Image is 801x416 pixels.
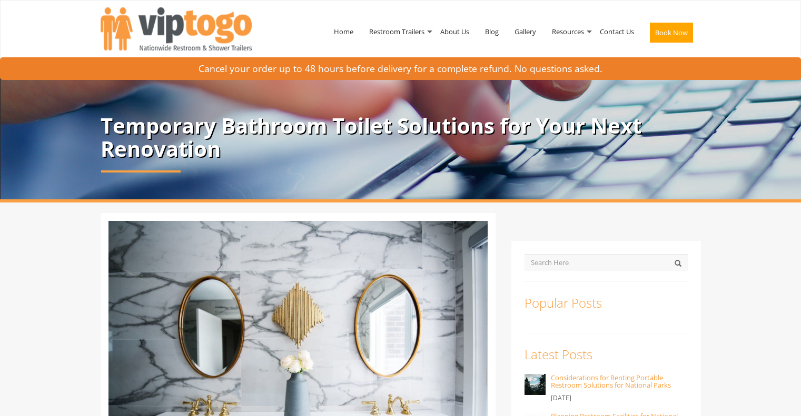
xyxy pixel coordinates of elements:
[525,254,688,271] input: Search Here
[525,348,688,361] h3: Latest Posts
[544,4,592,59] a: Resources
[551,392,688,404] p: [DATE]
[642,4,701,65] a: Book Now
[477,4,507,59] a: Blog
[361,4,432,59] a: Restroom Trailers
[432,4,477,59] a: About Us
[101,7,252,50] img: VIPTOGO
[525,296,688,310] h3: Popular Posts
[551,373,671,390] a: Considerations for Renting Portable Restroom Solutions for National Parks
[507,4,544,59] a: Gallery
[650,23,693,43] button: Book Now
[326,4,361,59] a: Home
[525,374,546,395] img: Considerations for Renting Portable Restroom Solutions for National Parks - VIPTOGO
[592,4,642,59] a: Contact Us
[101,114,701,160] p: Temporary Bathroom Toilet Solutions for Your Next Renovation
